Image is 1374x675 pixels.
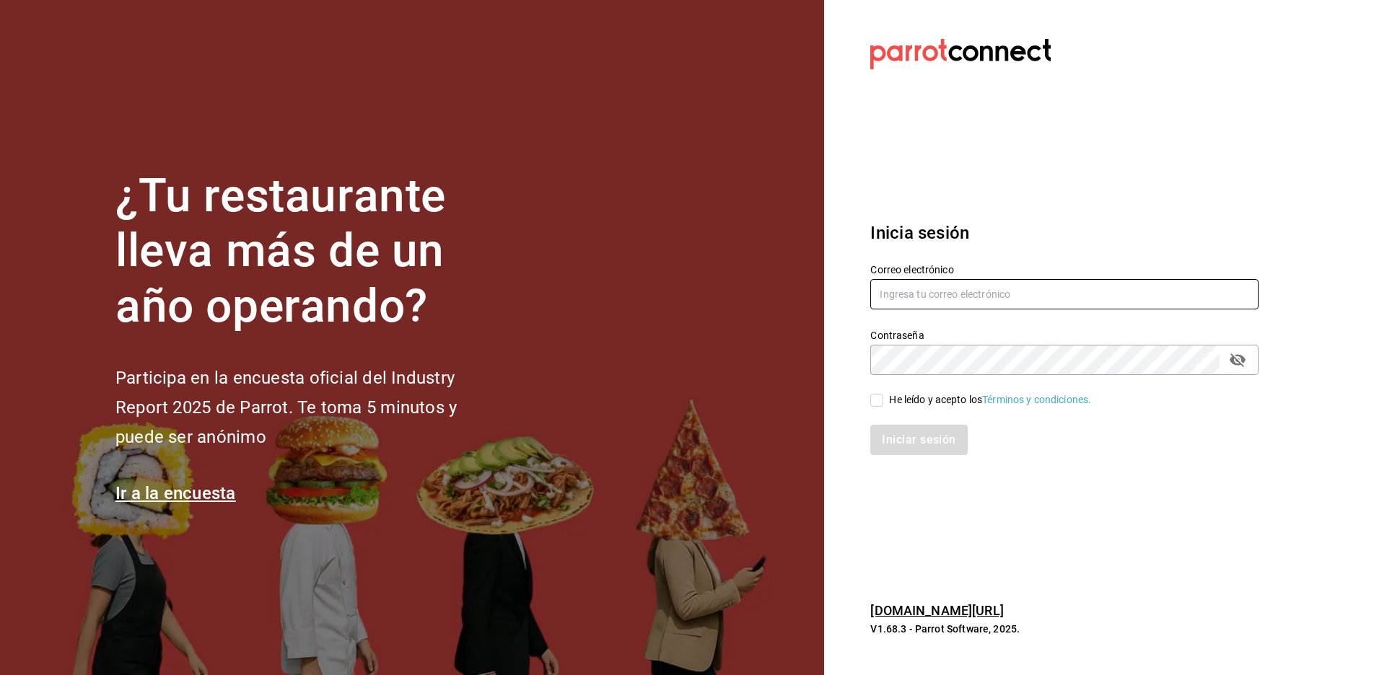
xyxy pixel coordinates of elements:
[870,264,1259,274] label: Correo electrónico
[870,220,1259,246] h3: Inicia sesión
[870,603,1003,618] a: [DOMAIN_NAME][URL]
[115,169,505,335] h1: ¿Tu restaurante lleva más de un año operando?
[115,363,505,451] h2: Participa en la encuesta oficial del Industry Report 2025 de Parrot. Te toma 5 minutos y puede se...
[1225,348,1250,372] button: passwordField
[889,392,1091,407] div: He leído y acepto los
[870,622,1259,636] p: V1.68.3 - Parrot Software, 2025.
[115,483,236,503] a: Ir a la encuesta
[870,330,1259,340] label: Contraseña
[982,394,1091,405] a: Términos y condiciones.
[870,279,1259,309] input: Ingresa tu correo electrónico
